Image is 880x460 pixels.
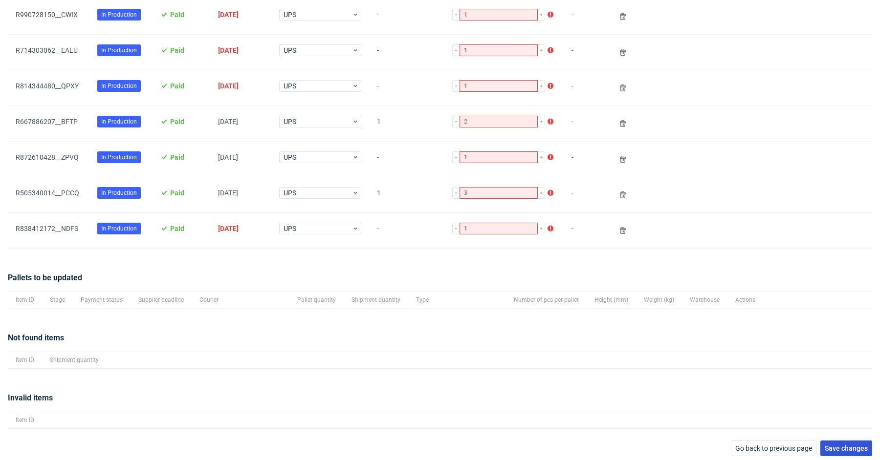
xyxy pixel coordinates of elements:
span: In Production [101,82,137,90]
span: In Production [101,10,137,19]
span: - [377,46,437,58]
span: - [572,189,601,201]
span: [DATE] [218,189,238,197]
span: UPS [284,152,352,162]
span: Paid [170,189,184,197]
span: 1 [377,118,437,129]
span: In Production [101,153,137,162]
span: [DATE] [218,225,239,232]
span: [DATE] [218,118,238,125]
span: Paid [170,82,184,90]
span: Item ID [16,356,34,364]
span: In Production [101,117,137,126]
a: R714303062__EALU [16,46,78,54]
span: UPS [284,45,352,55]
span: In Production [101,188,137,197]
span: - [572,153,601,165]
span: Paid [170,225,184,232]
span: - [377,82,437,94]
span: [DATE] [218,11,239,19]
span: Height (mm) [594,296,628,304]
span: Actions [735,296,755,304]
span: In Production [101,224,137,233]
span: Paid [170,46,184,54]
span: - [572,11,601,22]
a: R872610428__ZPVQ [16,153,79,161]
span: Pallet quantity [297,296,336,304]
span: Type [416,296,498,304]
a: R814344480__QPXY [16,82,79,90]
a: R838412172__NDFS [16,225,78,232]
span: - [377,225,437,236]
span: Supplier deadline [138,296,184,304]
span: [DATE] [218,153,238,161]
span: Paid [170,153,184,161]
span: Number of pcs per pallet [514,296,579,304]
span: Payment status [81,296,123,304]
span: UPS [284,81,352,91]
span: - [572,225,601,236]
span: Save changes [825,445,868,452]
div: Invalid items [8,392,872,412]
button: Go back to previous page [731,440,816,456]
span: UPS [284,224,352,233]
span: UPS [284,188,352,198]
a: R505340014__PCCQ [16,189,79,197]
span: [DATE] [218,82,239,90]
a: R667886207__BFTP [16,118,78,125]
span: - [377,11,437,22]
span: Item ID [16,296,34,304]
button: Save changes [820,440,872,456]
span: Stage [50,296,65,304]
span: Weight (kg) [644,296,674,304]
span: Courier [199,296,282,304]
span: - [572,118,601,129]
span: In Production [101,46,137,55]
div: Not found items [8,332,872,352]
span: Paid [170,118,184,125]
span: - [377,153,437,165]
span: UPS [284,117,352,126]
span: Warehouse [690,296,720,304]
div: Pallets to be updated [8,272,872,292]
span: - [572,82,601,94]
span: 1 [377,189,437,201]
span: UPS [284,10,352,20]
a: R990728150__CWIX [16,11,78,19]
span: Paid [170,11,184,19]
span: [DATE] [218,46,239,54]
span: Shipment quantity [352,296,400,304]
span: Item ID [16,416,34,424]
span: Go back to previous page [735,445,812,452]
span: Shipment quantity [50,356,99,364]
span: - [572,46,601,58]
